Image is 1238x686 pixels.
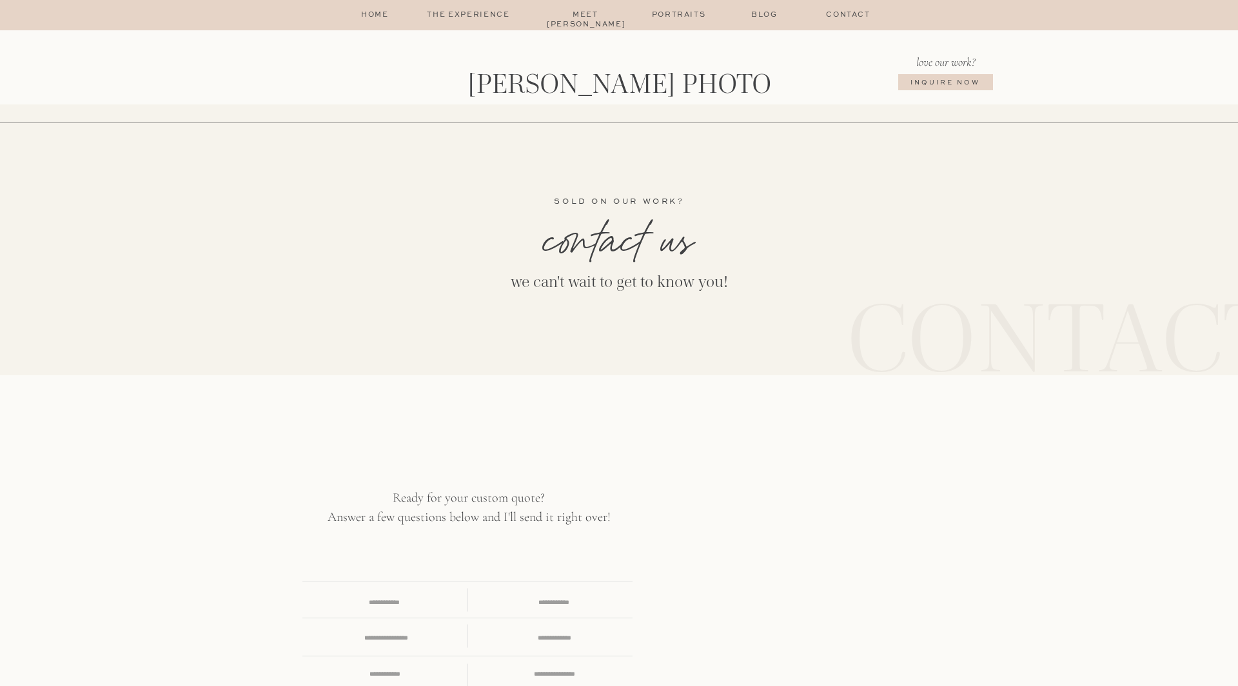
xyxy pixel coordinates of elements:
[339,221,899,275] h1: contact us
[442,70,796,101] a: [PERSON_NAME] Photo
[547,10,624,21] a: Meet [PERSON_NAME]
[359,10,391,21] a: home
[817,10,879,21] a: Contact
[414,10,523,21] a: The Experience
[902,54,989,70] p: love our work?
[496,272,742,313] h2: we can't wait to get to know you!
[310,488,627,554] p: Ready for your custom quote? Answer a few questions below and I'll send it right over!
[647,10,710,21] a: Portraits
[890,78,1001,100] a: Inquire NOw
[733,10,796,21] a: Blog
[486,196,753,222] p: sold on our work?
